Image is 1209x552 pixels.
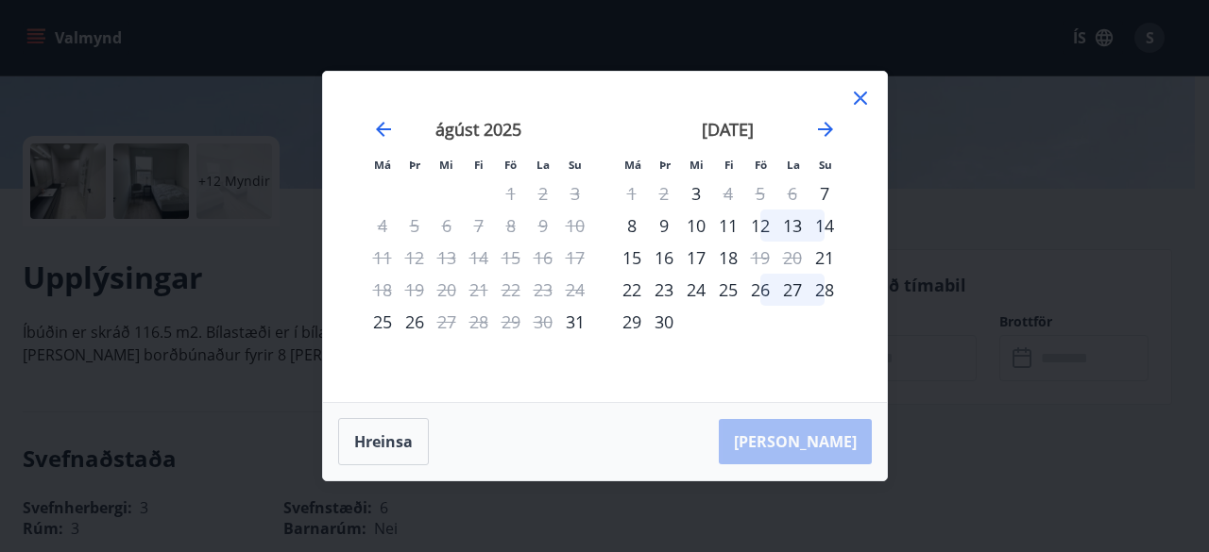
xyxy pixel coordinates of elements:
[366,274,399,306] td: Not available. mánudagur, 18. ágúst 2025
[809,209,841,242] td: Choose sunnudagur, 14. september 2025 as your check-in date. It’s available.
[755,158,767,172] small: Fö
[680,242,712,274] td: Choose miðvikudagur, 17. september 2025 as your check-in date. It’s available.
[744,274,776,306] td: Choose föstudagur, 26. september 2025 as your check-in date. It’s available.
[435,118,521,141] strong: ágúst 2025
[680,242,712,274] div: 17
[366,242,399,274] td: Not available. mánudagur, 11. ágúst 2025
[776,177,809,209] td: Not available. laugardagur, 6. september 2025
[559,306,591,338] td: Choose sunnudagur, 31. ágúst 2025 as your check-in date. It’s available.
[463,242,495,274] td: Not available. fimmtudagur, 14. ágúst 2025
[648,242,680,274] td: Choose þriðjudagur, 16. september 2025 as your check-in date. It’s available.
[495,274,527,306] td: Not available. föstudagur, 22. ágúst 2025
[366,209,399,242] td: Not available. mánudagur, 4. ágúst 2025
[776,242,809,274] td: Not available. laugardagur, 20. september 2025
[702,118,754,141] strong: [DATE]
[559,306,591,338] div: Aðeins innritun í boði
[712,274,744,306] td: Choose fimmtudagur, 25. september 2025 as your check-in date. It’s available.
[616,242,648,274] td: Choose mánudagur, 15. september 2025 as your check-in date. It’s available.
[809,274,841,306] td: Choose sunnudagur, 28. september 2025 as your check-in date. It’s available.
[744,242,776,274] div: Aðeins útritun í boði
[787,158,800,172] small: La
[776,209,809,242] div: 13
[680,177,712,209] div: Aðeins innritun í boði
[680,274,712,306] td: Choose miðvikudagur, 24. september 2025 as your check-in date. It’s available.
[616,242,648,274] div: 15
[616,209,648,242] td: Choose mánudagur, 8. september 2025 as your check-in date. It’s available.
[809,274,841,306] div: 28
[399,274,431,306] td: Not available. þriðjudagur, 19. ágúst 2025
[431,306,463,338] td: Not available. miðvikudagur, 27. ágúst 2025
[712,177,744,209] td: Not available. fimmtudagur, 4. september 2025
[744,209,776,242] div: 12
[819,158,832,172] small: Su
[776,274,809,306] div: 27
[776,274,809,306] td: Choose laugardagur, 27. september 2025 as your check-in date. It’s available.
[744,209,776,242] td: Choose föstudagur, 12. september 2025 as your check-in date. It’s available.
[648,274,680,306] div: 23
[495,209,527,242] td: Not available. föstudagur, 8. ágúst 2025
[366,306,399,338] td: Choose mánudagur, 25. ágúst 2025 as your check-in date. It’s available.
[527,274,559,306] td: Not available. laugardagur, 23. ágúst 2025
[409,158,420,172] small: Þr
[648,209,680,242] div: 9
[616,209,648,242] div: 8
[712,209,744,242] div: 11
[495,306,527,338] td: Not available. föstudagur, 29. ágúst 2025
[648,242,680,274] div: 16
[559,177,591,209] td: Not available. sunnudagur, 3. ágúst 2025
[439,158,453,172] small: Mi
[712,242,744,274] td: Choose fimmtudagur, 18. september 2025 as your check-in date. It’s available.
[527,306,559,338] td: Not available. laugardagur, 30. ágúst 2025
[559,209,591,242] td: Not available. sunnudagur, 10. ágúst 2025
[495,242,527,274] td: Not available. föstudagur, 15. ágúst 2025
[463,306,495,338] td: Not available. fimmtudagur, 28. ágúst 2025
[527,242,559,274] td: Not available. laugardagur, 16. ágúst 2025
[399,242,431,274] td: Not available. þriðjudagur, 12. ágúst 2025
[814,118,837,141] div: Move forward to switch to the next month.
[648,306,680,338] div: 30
[809,177,841,209] td: Choose sunnudagur, 7. september 2025 as your check-in date. It’s available.
[809,242,841,274] td: Choose sunnudagur, 21. september 2025 as your check-in date. It’s available.
[680,209,712,242] td: Choose miðvikudagur, 10. september 2025 as your check-in date. It’s available.
[680,209,712,242] div: 10
[431,209,463,242] td: Not available. miðvikudagur, 6. ágúst 2025
[463,209,495,242] td: Not available. fimmtudagur, 7. ágúst 2025
[690,158,704,172] small: Mi
[680,274,712,306] div: 24
[616,274,648,306] div: 22
[648,177,680,209] td: Not available. þriðjudagur, 2. september 2025
[474,158,484,172] small: Fi
[399,306,431,338] td: Choose þriðjudagur, 26. ágúst 2025 as your check-in date. It’s available.
[559,274,591,306] td: Not available. sunnudagur, 24. ágúst 2025
[648,274,680,306] td: Choose þriðjudagur, 23. september 2025 as your check-in date. It’s available.
[724,158,734,172] small: Fi
[712,177,744,209] div: Aðeins útritun í boði
[616,306,648,338] td: Choose mánudagur, 29. september 2025 as your check-in date. It’s available.
[527,177,559,209] td: Not available. laugardagur, 2. ágúst 2025
[744,242,776,274] td: Not available. föstudagur, 19. september 2025
[372,118,395,141] div: Move backward to switch to the previous month.
[527,209,559,242] td: Not available. laugardagur, 9. ágúst 2025
[374,158,391,172] small: Má
[648,306,680,338] td: Choose þriðjudagur, 30. september 2025 as your check-in date. It’s available.
[431,274,463,306] td: Not available. miðvikudagur, 20. ágúst 2025
[712,209,744,242] td: Choose fimmtudagur, 11. september 2025 as your check-in date. It’s available.
[680,177,712,209] td: Choose miðvikudagur, 3. september 2025 as your check-in date. It’s available.
[776,209,809,242] td: Choose laugardagur, 13. september 2025 as your check-in date. It’s available.
[809,209,841,242] div: 14
[399,306,431,338] div: 26
[616,177,648,209] td: Not available. mánudagur, 1. september 2025
[346,94,864,379] div: Calendar
[559,242,591,274] td: Not available. sunnudagur, 17. ágúst 2025
[504,158,517,172] small: Fö
[659,158,671,172] small: Þr
[809,242,841,274] div: Aðeins innritun í boði
[616,306,648,338] div: 29
[338,418,429,465] button: Hreinsa
[744,177,776,209] td: Not available. föstudagur, 5. september 2025
[744,274,776,306] div: 26
[366,306,399,338] div: Aðeins innritun í boði
[495,177,527,209] td: Not available. föstudagur, 1. ágúst 2025
[569,158,582,172] small: Su
[712,242,744,274] div: 18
